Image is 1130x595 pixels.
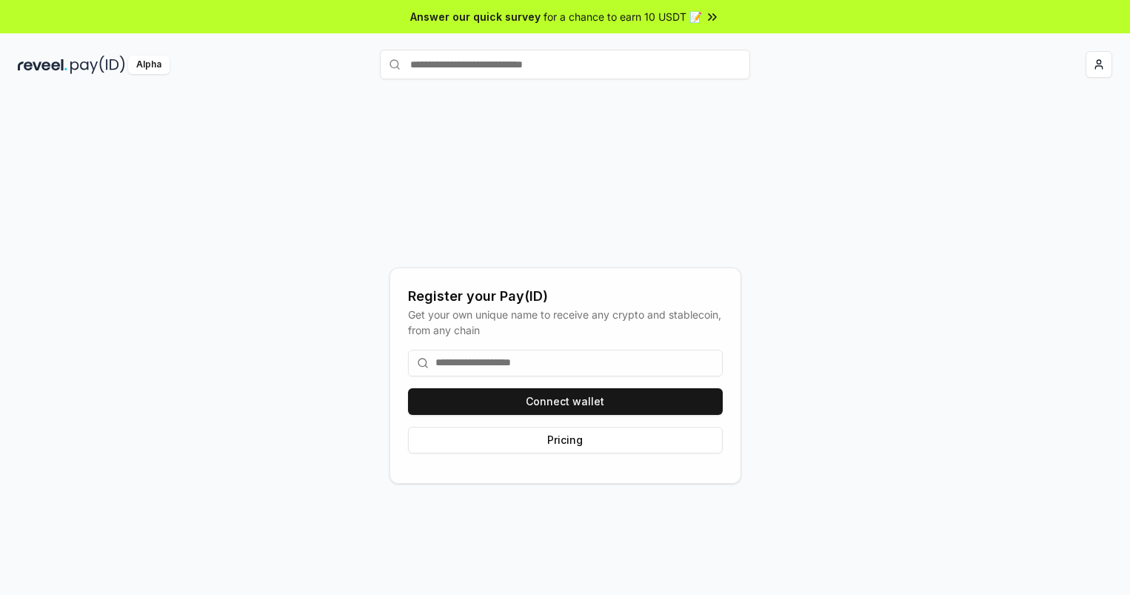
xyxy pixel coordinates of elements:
img: reveel_dark [18,56,67,74]
span: for a chance to earn 10 USDT 📝 [544,9,702,24]
img: pay_id [70,56,125,74]
button: Connect wallet [408,388,723,415]
div: Register your Pay(ID) [408,286,723,307]
div: Get your own unique name to receive any crypto and stablecoin, from any chain [408,307,723,338]
div: Alpha [128,56,170,74]
button: Pricing [408,427,723,453]
span: Answer our quick survey [410,9,541,24]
